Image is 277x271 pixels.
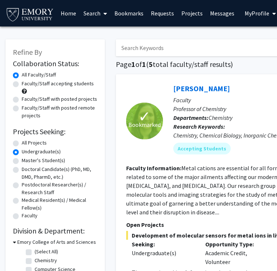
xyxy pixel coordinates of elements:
[22,104,97,120] label: Faculty/Staff with posted remote projects
[6,238,31,265] iframe: Chat
[22,181,97,196] label: Postdoctoral Researcher(s) / Research Staff
[22,80,94,88] label: Faculty/Staff accepting students
[22,157,65,164] label: Master's Student(s)
[206,0,238,26] a: Messages
[173,84,230,93] a: [PERSON_NAME]
[13,227,97,235] h2: Division & Department:
[6,6,54,22] img: Emory University Logo
[80,0,111,26] a: Search
[22,212,38,220] label: Faculty
[132,240,194,249] p: Seeking:
[22,95,97,103] label: Faculty/Staff with posted projects
[173,114,209,121] b: Departments:
[35,248,58,256] label: (Select All)
[200,240,273,266] div: Academic Credit, Volunteer
[245,10,269,17] span: My Profile
[22,71,56,79] label: All Faculty/Staff
[128,120,161,129] span: Bookmarked
[22,148,61,156] label: Undergraduate(s)
[126,164,181,172] b: Faculty Information:
[209,114,232,121] span: Chemistry
[205,240,268,249] p: Opportunity Type:
[17,238,96,246] h3: Emory College of Arts and Sciences
[131,60,135,69] span: 1
[22,165,97,181] label: Doctoral Candidate(s) (PhD, MD, DMD, PharmD, etc.)
[138,113,151,120] span: ✓
[22,196,97,212] label: Medical Resident(s) / Medical Fellow(s)
[132,249,194,257] div: Undergraduate(s)
[173,143,231,154] mat-chip: Accepting Students
[13,47,42,57] span: Refine By
[13,127,97,136] h2: Projects Seeking:
[173,123,225,130] b: Research Keywords:
[111,0,147,26] a: Bookmarks
[149,60,153,69] span: 5
[147,0,178,26] a: Requests
[57,0,80,26] a: Home
[35,257,57,264] label: Chemistry
[142,60,146,69] span: 1
[22,139,47,147] label: All Projects
[13,59,97,68] h2: Collaboration Status:
[178,0,206,26] a: Projects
